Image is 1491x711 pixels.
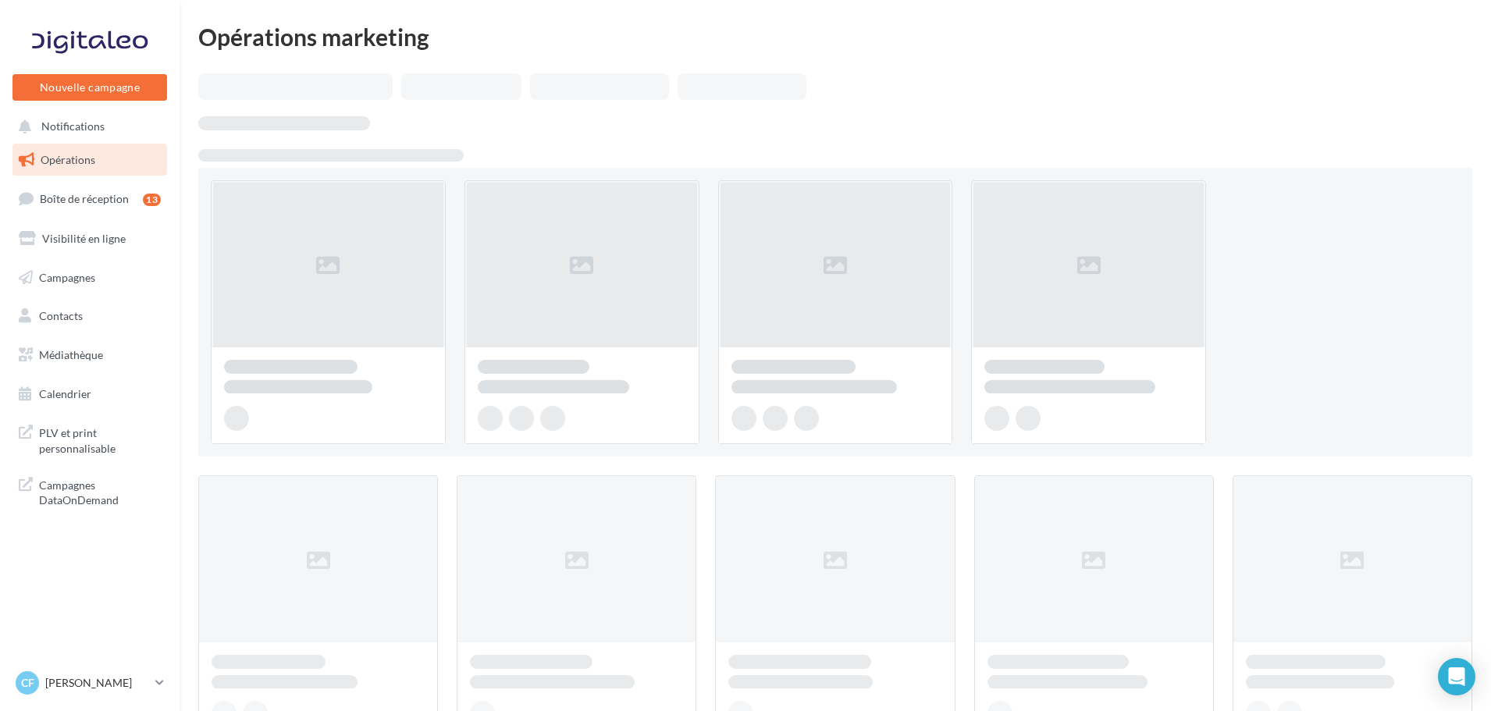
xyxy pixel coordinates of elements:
[41,153,95,166] span: Opérations
[9,300,170,332] a: Contacts
[39,387,91,400] span: Calendrier
[39,422,161,456] span: PLV et print personnalisable
[9,468,170,514] a: Campagnes DataOnDemand
[12,668,167,698] a: CF [PERSON_NAME]
[21,675,34,691] span: CF
[41,120,105,133] span: Notifications
[12,74,167,101] button: Nouvelle campagne
[39,348,103,361] span: Médiathèque
[198,25,1472,48] div: Opérations marketing
[9,261,170,294] a: Campagnes
[9,339,170,371] a: Médiathèque
[9,144,170,176] a: Opérations
[39,270,95,283] span: Campagnes
[1438,658,1475,695] div: Open Intercom Messenger
[42,232,126,245] span: Visibilité en ligne
[39,309,83,322] span: Contacts
[9,182,170,215] a: Boîte de réception13
[40,192,129,205] span: Boîte de réception
[9,222,170,255] a: Visibilité en ligne
[45,675,149,691] p: [PERSON_NAME]
[39,475,161,508] span: Campagnes DataOnDemand
[9,416,170,462] a: PLV et print personnalisable
[9,378,170,411] a: Calendrier
[143,194,161,206] div: 13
